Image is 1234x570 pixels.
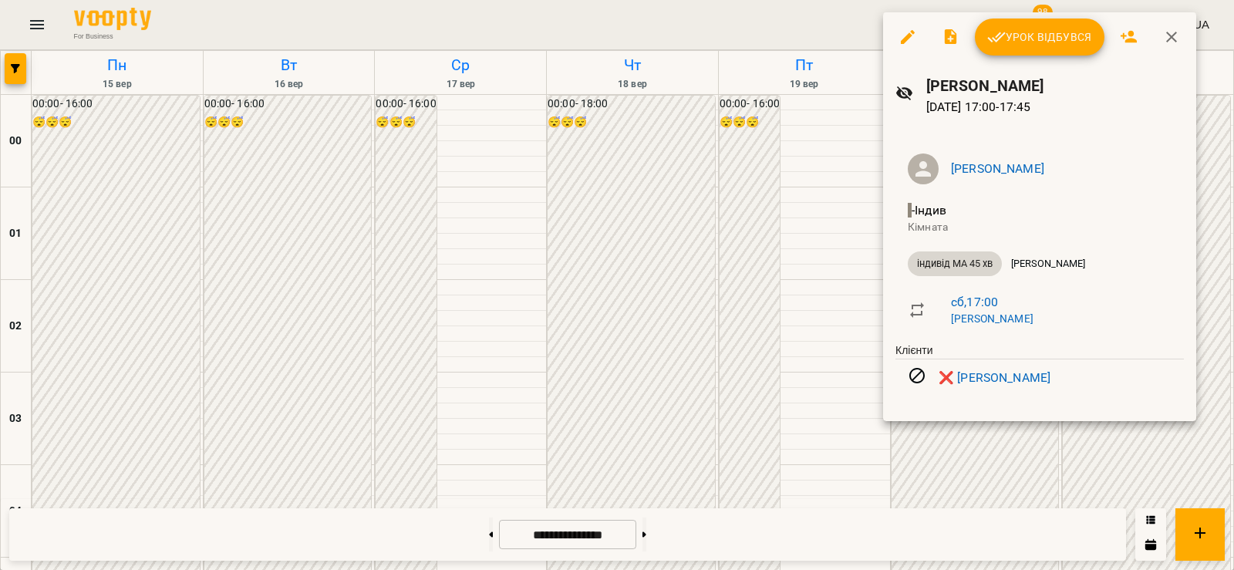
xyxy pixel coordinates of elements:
h6: [PERSON_NAME] [926,74,1184,98]
button: Урок відбувся [975,19,1104,56]
a: [PERSON_NAME] [951,161,1044,176]
span: [PERSON_NAME] [1002,257,1094,271]
span: індивід МА 45 хв [908,257,1002,271]
p: Кімната [908,220,1172,235]
a: [PERSON_NAME] [951,312,1033,325]
span: - Індив [908,203,949,218]
span: Урок відбувся [987,28,1092,46]
div: [PERSON_NAME] [1002,251,1094,276]
a: ❌ [PERSON_NAME] [939,369,1050,387]
p: [DATE] 17:00 - 17:45 [926,98,1184,116]
a: сб , 17:00 [951,295,998,309]
ul: Клієнти [895,343,1184,403]
svg: Візит скасовано [908,366,926,385]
